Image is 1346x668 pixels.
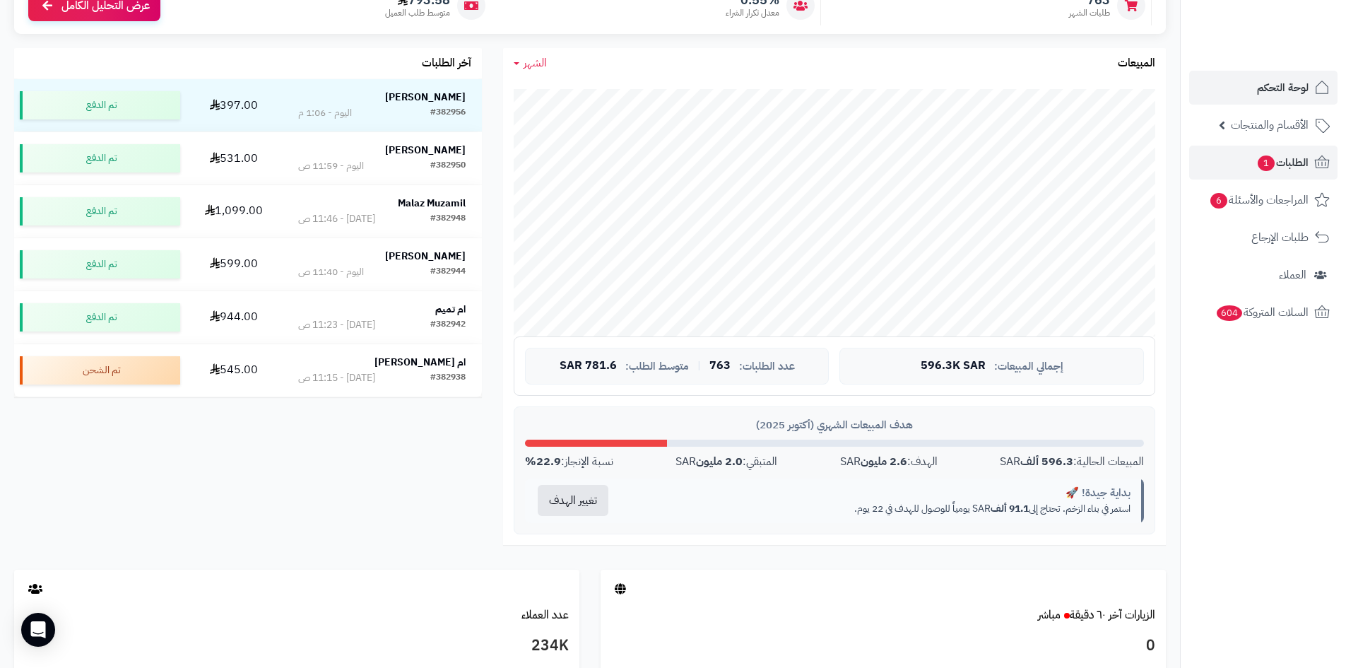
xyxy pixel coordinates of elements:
a: الطلبات1 [1189,146,1338,180]
span: 596.3K SAR [921,360,986,373]
h3: المبيعات [1118,57,1155,70]
strong: [PERSON_NAME] [385,90,466,105]
span: معدل تكرار الشراء [726,7,779,19]
button: تغيير الهدف [538,485,608,516]
strong: 2.0 مليون [696,453,743,470]
div: اليوم - 11:40 ص [298,265,364,279]
strong: 22.9% [525,453,561,470]
div: [DATE] - 11:23 ص [298,318,375,332]
span: 1 [1258,156,1275,171]
div: #382942 [430,318,466,332]
span: | [697,361,701,371]
div: [DATE] - 11:15 ص [298,371,375,385]
span: 6 [1210,193,1227,209]
span: المراجعات والأسئلة [1209,190,1309,210]
strong: 91.1 ألف [991,501,1029,516]
div: اليوم - 11:59 ص [298,159,364,173]
strong: Malaz Muzamil [398,196,466,211]
strong: ام تميم [435,302,466,317]
div: Open Intercom Messenger [21,613,55,647]
td: 599.00 [186,238,281,291]
strong: 596.3 ألف [1020,453,1073,470]
div: بداية جيدة! 🚀 [632,486,1130,500]
span: 604 [1217,305,1242,321]
div: هدف المبيعات الشهري (أكتوبر 2025) [525,418,1144,433]
span: طلبات الإرجاع [1251,228,1309,247]
div: اليوم - 1:06 م [298,106,352,120]
a: السلات المتروكة604 [1189,295,1338,329]
span: السلات المتروكة [1215,303,1309,322]
a: طلبات الإرجاع [1189,221,1338,254]
div: نسبة الإنجاز: [525,454,613,470]
div: تم الدفع [20,250,180,279]
span: الشهر [524,54,547,71]
span: الطلبات [1256,153,1309,172]
span: لوحة التحكم [1257,78,1309,98]
div: تم الشحن [20,356,180,385]
img: logo-2.png [1250,35,1333,65]
span: متوسط طلب العميل [385,7,450,19]
div: #382948 [430,212,466,226]
a: الزيارات آخر ٦٠ دقيقةمباشر [1038,607,1155,623]
span: طلبات الشهر [1069,7,1110,19]
a: عدد العملاء [521,607,569,623]
span: عدد الطلبات: [739,361,795,373]
h3: 0 [611,634,1155,658]
div: تم الدفع [20,197,180,225]
strong: ام [PERSON_NAME] [374,355,466,370]
span: 781.6 SAR [560,360,617,373]
td: 1,099.00 [186,185,281,238]
td: 944.00 [186,291,281,344]
div: المتبقي: SAR [675,454,777,470]
div: #382938 [430,371,466,385]
div: المبيعات الحالية: SAR [1000,454,1144,470]
span: 763 [709,360,731,373]
span: إجمالي المبيعات: [994,361,1063,373]
td: 545.00 [186,344,281,397]
div: الهدف: SAR [840,454,938,470]
a: لوحة التحكم [1189,71,1338,105]
h3: 234K [25,634,569,658]
div: تم الدفع [20,303,180,332]
td: 531.00 [186,132,281,184]
a: العملاء [1189,258,1338,292]
a: المراجعات والأسئلة6 [1189,183,1338,217]
strong: [PERSON_NAME] [385,249,466,264]
strong: [PERSON_NAME] [385,143,466,158]
span: متوسط الطلب: [625,361,689,373]
td: 397.00 [186,79,281,131]
div: [DATE] - 11:46 ص [298,212,375,226]
div: تم الدفع [20,144,180,172]
div: #382956 [430,106,466,120]
h3: آخر الطلبات [422,57,471,70]
small: مباشر [1038,607,1061,623]
p: استمر في بناء الزخم. تحتاج إلى SAR يومياً للوصول للهدف في 22 يوم. [632,502,1130,516]
span: العملاء [1279,265,1306,285]
div: تم الدفع [20,91,180,119]
span: الأقسام والمنتجات [1231,115,1309,135]
div: #382944 [430,265,466,279]
strong: 2.6 مليون [861,453,907,470]
div: #382950 [430,159,466,173]
a: الشهر [514,55,547,71]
